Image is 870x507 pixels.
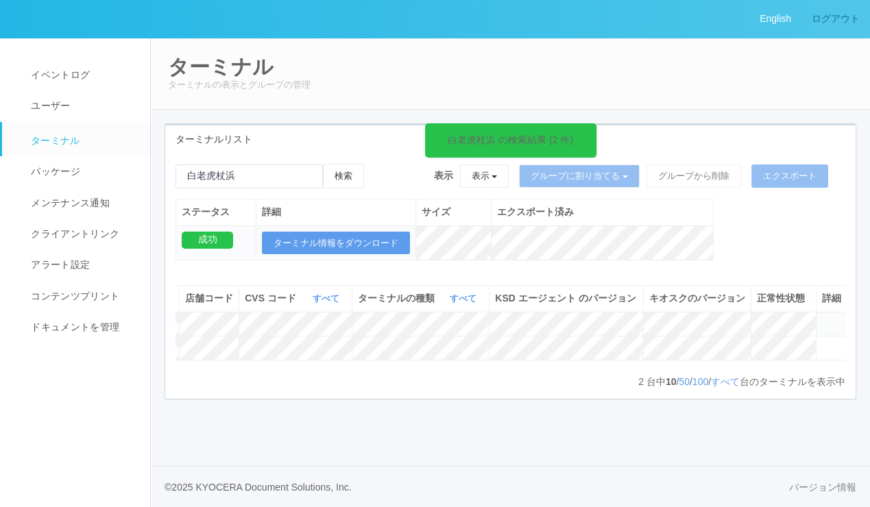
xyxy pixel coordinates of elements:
span: ドキュメントを管理 [27,321,119,332]
a: イベントログ [2,60,162,90]
span: 2 [638,376,647,387]
span: CVS コード [245,291,300,306]
a: バージョン情報 [789,480,856,495]
button: 表示 [460,164,509,188]
span: パッケージ [27,166,80,177]
span: クライアントリンク [27,228,119,239]
div: 白老虎杖浜 の検索結果 (2 件) [448,133,573,147]
span: イベントログ [27,69,90,80]
button: ターミナル情報をダウンロード [262,232,410,255]
span: KSD エージェント のバージョン [495,293,636,304]
button: すべて [309,292,346,306]
a: すべて [313,293,343,304]
div: ターミナルリスト [165,125,856,153]
span: 10 [666,376,677,387]
a: 50 [679,376,690,387]
a: ユーザー [2,90,162,121]
span: コンテンツプリント [27,290,119,301]
div: ステータス [182,205,250,219]
button: 検索 [323,164,364,188]
span: メンテナンス通知 [27,197,110,208]
div: エクスポート済み [497,205,708,219]
span: 表示 [434,169,453,183]
span: © 2025 KYOCERA Document Solutions, Inc. [165,482,352,493]
button: エクスポート [751,164,828,188]
button: グループに割り当てる [519,164,640,188]
span: 正常性状態 [757,293,805,304]
span: ターミナルの種類 [358,291,438,306]
button: グループから削除 [647,164,741,188]
a: パッケージ [2,156,162,187]
span: キオスクのバージョン [649,293,745,304]
a: ドキュメントを管理 [2,312,162,343]
a: メンテナンス通知 [2,188,162,219]
span: アラート設定 [27,259,90,270]
a: 100 [692,376,708,387]
h2: ターミナル [168,55,853,78]
a: アラート設定 [2,249,162,280]
a: クライアントリンク [2,219,162,249]
p: 台中 / / / 台のターミナルを表示中 [638,375,845,389]
a: すべて [450,293,480,304]
span: ユーザー [27,100,70,111]
div: 成功 [182,232,233,249]
span: 店舗コード [185,293,233,304]
p: ターミナルの表示とグループの管理 [168,78,853,92]
span: ターミナル [27,135,80,146]
a: ターミナル [2,122,162,156]
div: サイズ [422,205,485,219]
button: すべて [446,292,483,306]
div: 詳細 [822,291,841,306]
a: すべて [711,376,740,387]
a: コンテンツプリント [2,281,162,312]
div: 詳細 [262,205,410,219]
